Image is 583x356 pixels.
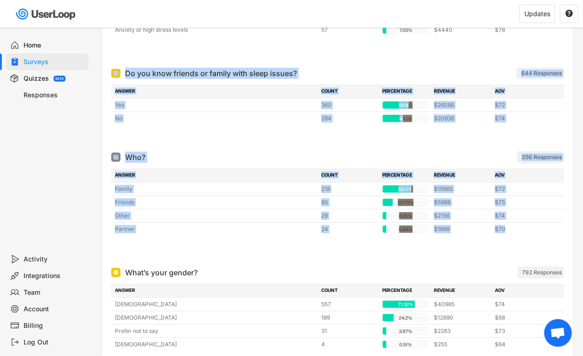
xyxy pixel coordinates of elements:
[115,225,316,233] div: Partner
[115,101,316,109] div: Yes
[385,212,427,220] div: 8.26%
[115,314,316,322] div: [DEMOGRAPHIC_DATA]
[385,26,427,35] div: 7.05%
[382,88,428,96] div: PERCENTAGE
[115,26,316,34] div: Anxiety or high stress levels
[434,114,489,123] div: $20936
[434,300,489,309] div: $40985
[434,88,489,96] div: REVENUE
[55,77,64,80] div: BETA
[321,114,377,123] div: 284
[113,270,119,275] img: Single Select
[495,198,550,207] div: $75
[321,300,377,309] div: 557
[495,340,550,349] div: $64
[434,340,489,349] div: $255
[544,319,572,347] div: Open chat
[495,88,550,96] div: AOV
[521,70,562,77] div: 644 Responses
[321,88,377,96] div: COUNT
[321,26,377,34] div: 57
[385,314,427,322] div: 24.2%
[385,185,427,194] div: 62.11%
[115,185,316,193] div: Family
[115,327,316,335] div: Prefer not to say
[125,152,145,163] div: Who?
[125,68,297,79] div: Do you know friends or family with sleep issues?
[434,172,489,180] div: REVENUE
[385,225,427,234] div: 6.84%
[495,225,550,233] div: $70
[321,101,377,109] div: 360
[565,9,573,18] text: 
[24,272,85,280] div: Integrations
[125,267,198,278] div: What’s your gender?
[14,5,79,24] img: userloop-logo-01.svg
[115,287,316,295] div: ANSWER
[434,212,489,220] div: $2156
[115,114,316,123] div: No
[321,287,377,295] div: COUNT
[24,338,85,347] div: Log Out
[434,26,489,34] div: $4440
[24,41,85,50] div: Home
[495,314,550,322] div: $68
[495,212,550,220] div: $74
[24,305,85,314] div: Account
[385,101,427,110] div: 55.9%
[434,185,489,193] div: $15665
[115,88,316,96] div: ANSWER
[495,172,550,180] div: AOV
[385,327,427,336] div: 3.97%
[434,198,489,207] div: $5988
[495,185,550,193] div: $72
[385,115,427,123] div: 44.1%
[24,255,85,264] div: Activity
[24,58,85,66] div: Surveys
[434,287,489,295] div: REVENUE
[24,321,85,330] div: Billing
[565,10,573,18] button: 
[115,300,316,309] div: [DEMOGRAPHIC_DATA]
[113,154,119,160] img: Single Select
[522,154,562,161] div: 356 Responses
[385,199,427,207] div: 22.79%
[434,314,489,322] div: $12890
[382,172,428,180] div: PERCENTAGE
[495,300,550,309] div: $74
[321,212,377,220] div: 29
[113,71,119,76] img: Single Select
[495,327,550,335] div: $73
[321,225,377,233] div: 24
[495,287,550,295] div: AOV
[434,225,489,233] div: $1669
[321,327,377,335] div: 31
[524,11,550,17] div: Updates
[382,287,428,295] div: PERCENTAGE
[495,101,550,109] div: $72
[321,340,377,349] div: 4
[115,198,316,207] div: Friends
[321,185,377,193] div: 218
[321,314,377,322] div: 189
[115,172,316,180] div: ANSWER
[434,101,489,109] div: $26086
[24,74,49,83] div: Quizzes
[434,327,489,335] div: $2263
[321,198,377,207] div: 80
[115,212,316,220] div: Other
[24,91,85,100] div: Responses
[321,172,377,180] div: COUNT
[385,301,427,309] div: 71.32%
[522,269,562,276] div: 792 Responses
[115,340,316,349] div: [DEMOGRAPHIC_DATA]
[385,341,427,349] div: 0.51%
[24,288,85,297] div: Team
[495,26,550,34] div: $78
